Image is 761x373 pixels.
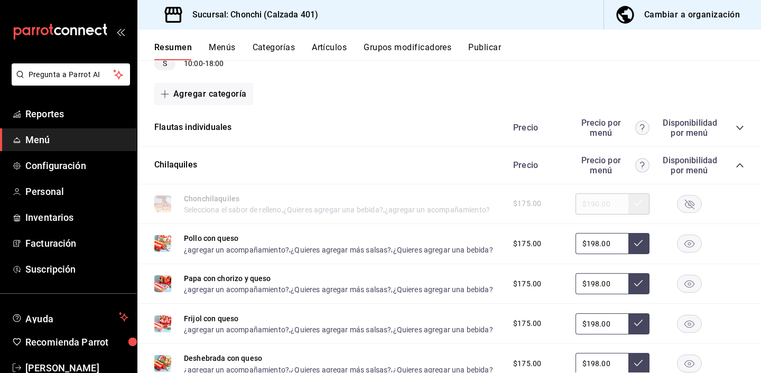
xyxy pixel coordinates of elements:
div: navigation tabs [154,42,761,60]
a: Pregunta a Parrot AI [7,77,130,88]
button: Resumen [154,42,192,60]
span: Suscripción [25,262,128,276]
button: ¿Quieres agregar más salsas? [291,324,391,335]
button: Artículos [312,42,347,60]
span: Inventarios [25,210,128,225]
button: Frijol con queso [184,313,238,324]
span: $175.00 [513,238,541,249]
div: Precio [503,123,570,133]
button: ¿Quieres agregar una bebida? [393,245,493,255]
div: Disponibilidad por menú [663,118,716,138]
button: ¿agregar un acompañamiento? [184,324,289,335]
input: Sin ajuste [576,273,628,294]
img: Preview [154,355,171,372]
span: Ayuda [25,311,115,323]
button: Papa con chorizo y queso [184,273,271,284]
div: Precio por menú [576,118,649,138]
div: , , [184,244,493,255]
span: Menú [25,133,128,147]
span: S [159,58,171,69]
button: Pregunta a Parrot AI [12,63,130,86]
span: Personal [25,184,128,199]
span: $175.00 [513,358,541,369]
button: Grupos modificadores [364,42,451,60]
button: open_drawer_menu [116,27,125,36]
button: Menús [209,42,235,60]
div: Cambiar a organización [644,7,740,22]
span: Configuración [25,158,128,173]
span: $175.00 [513,278,541,290]
button: Deshebrada con queso [184,353,262,363]
div: , , [184,284,493,295]
button: ¿agregar un acompañamiento? [184,284,289,295]
input: Sin ajuste [576,313,628,334]
span: $175.00 [513,318,541,329]
button: ¿Quieres agregar más salsas? [291,284,391,295]
img: Preview [154,275,171,292]
input: Sin ajuste [576,233,628,254]
span: Recomienda Parrot [25,335,128,349]
button: collapse-category-row [736,124,744,132]
button: Chilaquiles [154,159,197,171]
span: Pregunta a Parrot AI [29,69,114,80]
button: collapse-category-row [736,161,744,170]
button: Publicar [468,42,501,60]
button: ¿Quieres agregar una bebida? [393,324,493,335]
div: 10:00 - 18:00 [154,58,224,70]
span: Facturación [25,236,128,250]
div: Precio por menú [576,155,649,175]
button: Flautas individuales [154,122,231,134]
div: , , [184,324,493,335]
button: ¿Quieres agregar una bebida? [393,284,493,295]
button: ¿Quieres agregar más salsas? [291,245,391,255]
h3: Sucursal: Chonchi (Calzada 401) [184,8,318,21]
img: Preview [154,235,171,252]
button: Agregar categoría [154,83,253,105]
div: Precio [503,160,570,170]
span: Reportes [25,107,128,121]
div: Disponibilidad por menú [663,155,716,175]
img: Preview [154,315,171,332]
button: Categorías [253,42,295,60]
button: ¿agregar un acompañamiento? [184,245,289,255]
button: Pollo con queso [184,233,238,244]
